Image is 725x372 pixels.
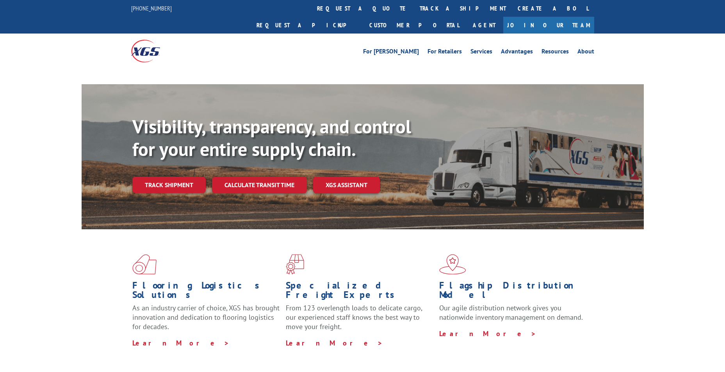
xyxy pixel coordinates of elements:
a: Learn More > [439,329,536,338]
span: Our agile distribution network gives you nationwide inventory management on demand. [439,303,583,322]
a: [PHONE_NUMBER] [131,4,172,12]
a: For Retailers [428,48,462,57]
h1: Flooring Logistics Solutions [132,281,280,303]
a: About [577,48,594,57]
a: Calculate transit time [212,177,307,193]
a: Services [470,48,492,57]
a: Customer Portal [363,17,465,34]
a: Advantages [501,48,533,57]
a: Resources [542,48,569,57]
p: From 123 overlength loads to delicate cargo, our experienced staff knows the best way to move you... [286,303,433,338]
a: XGS ASSISTANT [313,177,380,193]
img: xgs-icon-flagship-distribution-model-red [439,254,466,275]
a: Agent [465,17,503,34]
img: xgs-icon-total-supply-chain-intelligence-red [132,254,157,275]
h1: Flagship Distribution Model [439,281,587,303]
b: Visibility, transparency, and control for your entire supply chain. [132,114,411,161]
span: As an industry carrier of choice, XGS has brought innovation and dedication to flooring logistics... [132,303,280,331]
a: Learn More > [286,338,383,347]
h1: Specialized Freight Experts [286,281,433,303]
a: Learn More > [132,338,230,347]
a: For [PERSON_NAME] [363,48,419,57]
a: Join Our Team [503,17,594,34]
a: Track shipment [132,177,206,193]
img: xgs-icon-focused-on-flooring-red [286,254,304,275]
a: Request a pickup [251,17,363,34]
